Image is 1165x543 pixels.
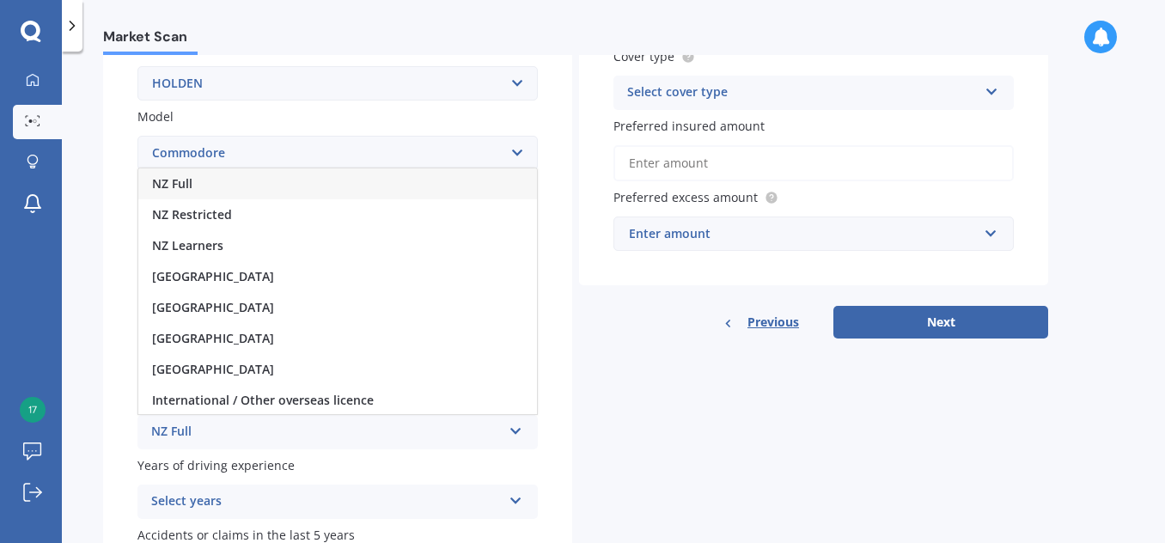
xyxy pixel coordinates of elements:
span: Cover type [613,48,674,64]
span: NZ Full [152,175,192,192]
span: Preferred excess amount [613,189,758,205]
button: Next [833,306,1048,339]
span: NZ Restricted [152,206,232,223]
div: Select cover type [627,82,978,103]
div: Select years [151,491,502,512]
div: NZ Full [151,422,502,442]
span: Preferred insured amount [613,118,765,134]
span: Accidents or claims in the last 5 years [137,527,355,543]
span: Previous [747,309,799,335]
span: [GEOGRAPHIC_DATA] [152,299,274,315]
span: [GEOGRAPHIC_DATA] [152,361,274,377]
span: International / Other overseas licence [152,392,374,408]
div: Enter amount [629,224,978,243]
span: Model [137,108,174,125]
span: [GEOGRAPHIC_DATA] [152,268,274,284]
span: NZ Learners [152,237,223,253]
input: Enter amount [613,145,1014,181]
span: Market Scan [103,28,198,52]
img: 2bb62c78aa51622d3e7208f5561fc690 [20,397,46,423]
span: Years of driving experience [137,457,295,473]
span: [GEOGRAPHIC_DATA] [152,330,274,346]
